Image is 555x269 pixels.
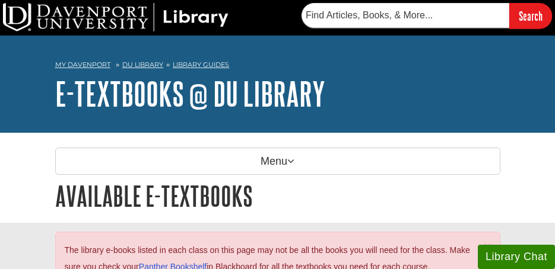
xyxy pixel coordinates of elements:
form: Searches DU Library's articles, books, and more [302,3,552,28]
a: Library Guides [173,60,229,69]
button: Library Chat [478,245,555,269]
input: Find Articles, Books, & More... [302,3,509,28]
span: × [484,239,491,253]
input: Search [509,3,552,28]
p: Menu [55,148,500,175]
button: Close [484,240,491,252]
a: My Davenport [55,60,110,70]
a: DU Library [122,60,163,69]
nav: breadcrumb [55,57,500,76]
a: E-Textbooks @ DU Library [55,75,325,112]
h1: Available E-Textbooks [55,181,500,211]
img: DU Library [3,3,229,31]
